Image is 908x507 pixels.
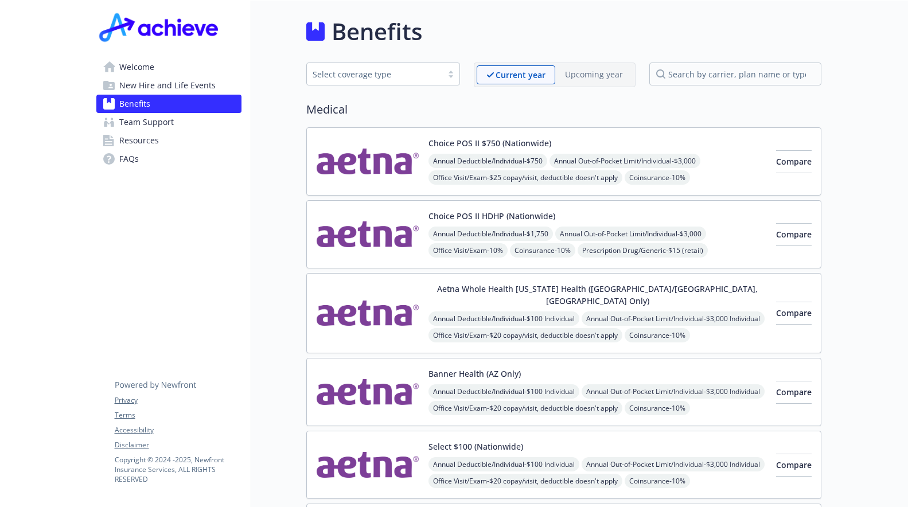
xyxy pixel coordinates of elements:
a: Team Support [96,113,241,131]
button: Banner Health (AZ Only) [428,368,521,380]
span: Annual Out-of-Pocket Limit/Individual - $3,000 Individual [582,384,765,399]
p: Copyright © 2024 - 2025 , Newfront Insurance Services, ALL RIGHTS RESERVED [115,455,241,484]
h1: Benefits [332,14,422,49]
a: Welcome [96,58,241,76]
p: Upcoming year [565,68,623,80]
button: Compare [776,454,812,477]
p: Current year [496,69,545,81]
a: Benefits [96,95,241,113]
button: Compare [776,150,812,173]
img: Aetna Inc carrier logo [316,368,419,416]
div: Select coverage type [313,68,437,80]
span: Office Visit/Exam - $20 copay/visit, deductible doesn't apply [428,328,622,342]
span: Office Visit/Exam - $20 copay/visit, deductible doesn't apply [428,401,622,415]
h2: Medical [306,101,821,118]
a: Terms [115,410,241,420]
input: search by carrier, plan name or type [649,63,821,85]
span: Compare [776,156,812,167]
img: Aetna Inc carrier logo [316,210,419,259]
button: Aetna Whole Health [US_STATE] Health ([GEOGRAPHIC_DATA]/[GEOGRAPHIC_DATA], [GEOGRAPHIC_DATA] Only) [428,283,767,307]
span: Compare [776,459,812,470]
button: Compare [776,302,812,325]
a: Resources [96,131,241,150]
span: Annual Out-of-Pocket Limit/Individual - $3,000 [555,227,706,241]
span: Annual Out-of-Pocket Limit/Individual - $3,000 Individual [582,457,765,471]
span: Resources [119,131,159,150]
span: Compare [776,307,812,318]
span: Benefits [119,95,150,113]
span: Annual Deductible/Individual - $750 [428,154,547,168]
button: Select $100 (Nationwide) [428,440,523,453]
button: Choice POS II $750 (Nationwide) [428,137,551,149]
span: Coinsurance - 10% [625,170,690,185]
span: Coinsurance - 10% [625,328,690,342]
a: New Hire and Life Events [96,76,241,95]
img: Aetna Inc carrier logo [316,283,419,344]
span: Annual Out-of-Pocket Limit/Individual - $3,000 [550,154,700,168]
span: Coinsurance - 10% [625,401,690,415]
span: Team Support [119,113,174,131]
span: Annual Deductible/Individual - $1,750 [428,227,553,241]
img: Aetna Inc carrier logo [316,440,419,489]
button: Compare [776,381,812,404]
span: Coinsurance - 10% [625,474,690,488]
span: Office Visit/Exam - $20 copay/visit, deductible doesn't apply [428,474,622,488]
a: Accessibility [115,425,241,435]
span: Annual Out-of-Pocket Limit/Individual - $3,000 Individual [582,311,765,326]
span: Annual Deductible/Individual - $100 Individual [428,457,579,471]
span: Compare [776,387,812,397]
span: Prescription Drug/Generic - $15 (retail) [578,243,708,258]
span: Annual Deductible/Individual - $100 Individual [428,384,579,399]
a: Disclaimer [115,440,241,450]
img: Aetna Inc carrier logo [316,137,419,186]
span: Compare [776,229,812,240]
a: FAQs [96,150,241,168]
span: Coinsurance - 10% [510,243,575,258]
span: FAQs [119,150,139,168]
span: Welcome [119,58,154,76]
span: Annual Deductible/Individual - $100 Individual [428,311,579,326]
a: Privacy [115,395,241,405]
button: Compare [776,223,812,246]
span: Upcoming year [555,65,633,84]
span: Office Visit/Exam - $25 copay/visit, deductible doesn't apply [428,170,622,185]
span: New Hire and Life Events [119,76,216,95]
button: Choice POS II HDHP (Nationwide) [428,210,555,222]
span: Office Visit/Exam - 10% [428,243,508,258]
